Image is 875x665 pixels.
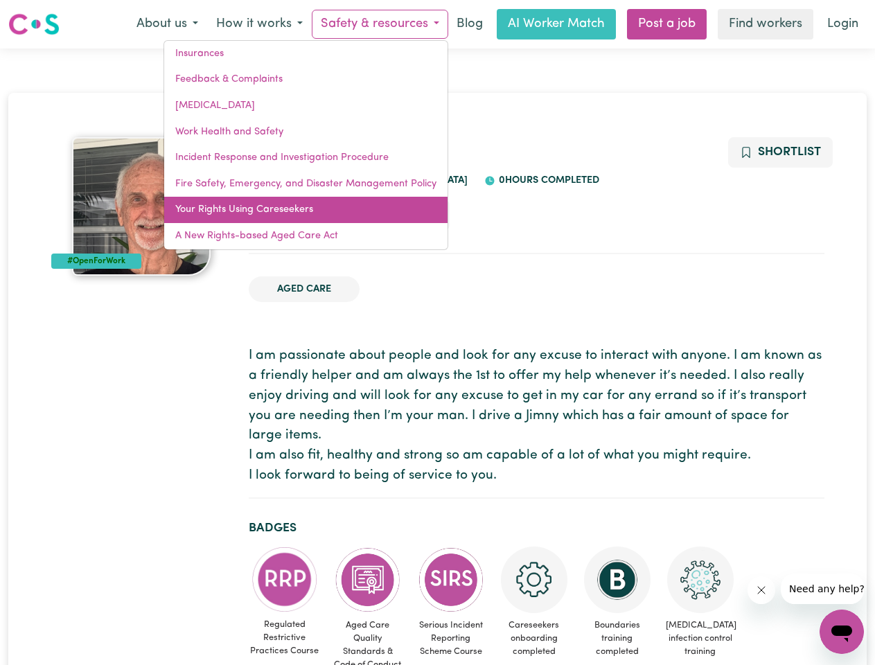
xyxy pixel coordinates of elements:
a: Insurances [164,41,448,67]
iframe: Button to launch messaging window [820,610,864,654]
img: CS Academy: Serious Incident Reporting Scheme course completed [418,547,484,613]
span: [MEDICAL_DATA] infection control training [664,613,736,664]
p: I am passionate about people and look for any excuse to interact with anyone. I am known as a fri... [249,346,824,486]
div: Safety & resources [163,40,448,250]
span: Regulated Restrictive Practices Course [249,612,321,664]
img: CS Academy: Boundaries in care and support work course completed [584,547,651,613]
a: Incident Response and Investigation Procedure [164,145,448,171]
a: Work Health and Safety [164,119,448,145]
button: About us [127,10,207,39]
img: CS Academy: COVID-19 Infection Control Training course completed [667,547,734,613]
a: Blog [448,9,491,39]
span: Serious Incident Reporting Scheme Course [415,613,487,664]
button: Safety & resources [312,10,448,39]
li: Aged Care [249,276,360,303]
span: Shortlist [758,146,821,158]
span: Boundaries training completed [581,613,653,664]
button: Add to shortlist [728,137,833,168]
img: CS Academy: Careseekers Onboarding course completed [501,547,567,613]
a: [MEDICAL_DATA] [164,93,448,119]
a: Feedback & Complaints [164,66,448,93]
img: Kenneth [72,137,211,276]
iframe: Message from company [781,574,864,604]
div: #OpenForWork [51,254,142,269]
a: A New Rights-based Aged Care Act [164,223,448,249]
a: Fire Safety, Emergency, and Disaster Management Policy [164,171,448,197]
a: Careseekers logo [8,8,60,40]
a: Find workers [718,9,813,39]
a: Post a job [627,9,707,39]
img: Careseekers logo [8,12,60,37]
button: How it works [207,10,312,39]
img: CS Academy: Regulated Restrictive Practices course completed [251,547,318,612]
iframe: Close message [748,576,775,604]
a: Login [819,9,867,39]
span: 0 hours completed [495,175,599,186]
img: CS Academy: Aged Care Quality Standards & Code of Conduct course completed [335,547,401,613]
h2: Badges [249,521,824,535]
span: Need any help? [8,10,84,21]
a: AI Worker Match [497,9,616,39]
a: Kenneth's profile picture'#OpenForWork [51,137,232,276]
a: Your Rights Using Careseekers [164,197,448,223]
span: Careseekers onboarding completed [498,613,570,664]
